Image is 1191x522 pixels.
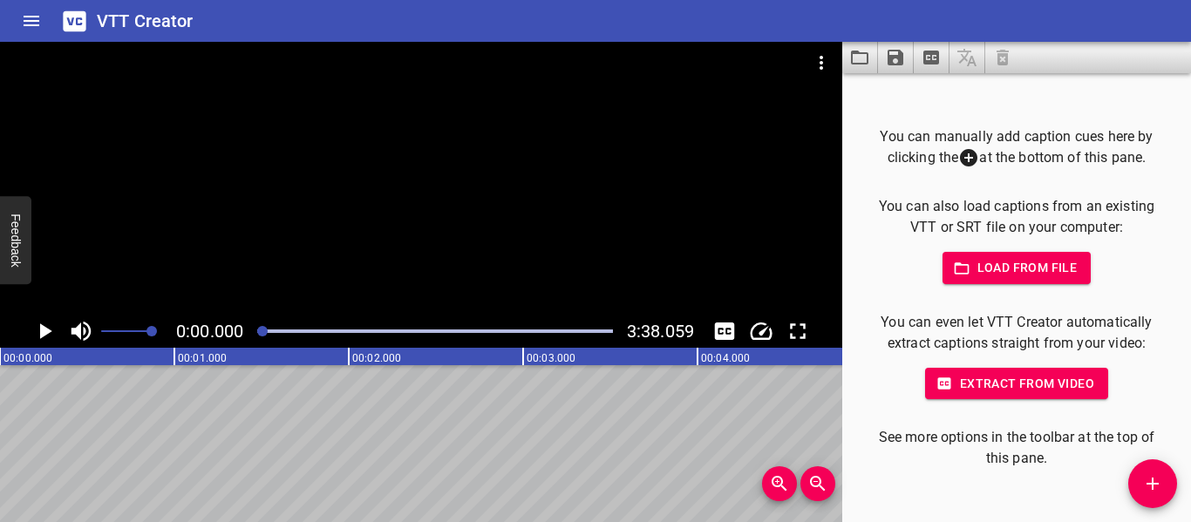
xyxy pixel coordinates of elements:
[146,326,157,336] span: Set video volume
[781,315,814,348] button: Toggle fullscreen
[781,315,814,348] div: Toggle Full Screen
[956,257,1078,279] span: Load from file
[178,352,227,364] text: 00:01.000
[925,368,1108,400] button: Extract from video
[627,321,694,342] span: Video Duration
[914,42,949,73] button: Extract captions from video
[762,466,797,501] button: Zoom In
[921,47,942,68] svg: Extract captions from video
[885,47,906,68] svg: Save captions to file
[870,427,1163,469] p: See more options in the toolbar at the top of this pane.
[870,196,1163,238] p: You can also load captions from an existing VTT or SRT file on your computer:
[949,42,985,73] span: Add some captions below, then you can translate them.
[800,42,842,84] button: Video Options
[28,315,61,348] button: Play/Pause
[176,321,243,342] span: 0:00.000
[65,315,98,348] button: Toggle mute
[708,315,741,348] button: Toggle captions
[3,352,52,364] text: 00:00.000
[701,352,750,364] text: 00:04.000
[745,315,778,348] div: Playback Speed
[943,252,1092,284] button: Load from file
[708,315,741,348] div: Hide/Show Captions
[257,329,613,333] div: Play progress
[849,47,870,68] svg: Load captions from file
[878,42,914,73] button: Save captions to file
[800,466,835,501] button: Zoom Out
[842,42,878,73] button: Load captions from file
[527,352,575,364] text: 00:03.000
[97,7,194,35] h6: VTT Creator
[870,126,1163,169] p: You can manually add caption cues here by clicking the at the bottom of this pane.
[745,315,778,348] button: Change Playback Speed
[352,352,401,364] text: 00:02.000
[870,312,1163,354] p: You can even let VTT Creator automatically extract captions straight from your video:
[939,373,1094,395] span: Extract from video
[1128,459,1177,508] button: Add Cue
